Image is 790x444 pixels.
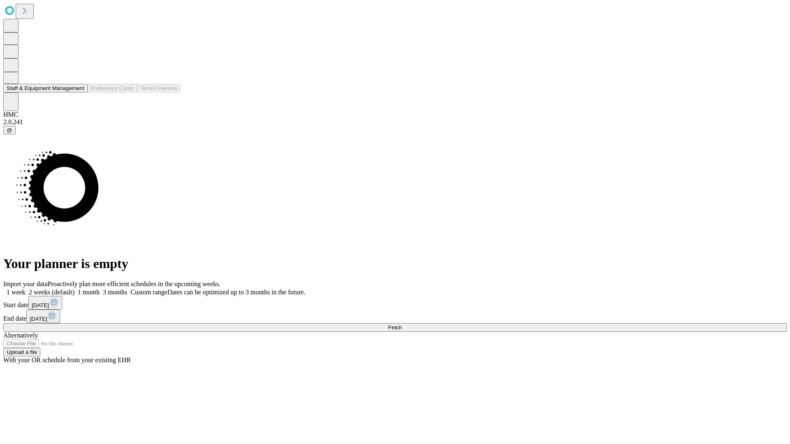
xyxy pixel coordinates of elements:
button: [DATE] [26,310,60,323]
button: Staff & Equipment Management [3,84,88,92]
div: Start date [3,296,787,310]
span: 1 month [78,289,100,296]
span: 3 months [103,289,127,296]
span: [DATE] [30,316,47,322]
span: Custom range [130,289,167,296]
span: Import your data [3,280,48,287]
button: Fetch [3,323,787,332]
div: HMC [3,111,787,118]
span: Dates can be optimized up to 3 months in the future. [167,289,305,296]
div: End date [3,310,787,323]
span: @ [7,127,12,133]
button: Upload a file [3,348,40,356]
span: 1 week [7,289,26,296]
span: Alternatively [3,332,38,339]
button: [DATE] [28,296,62,310]
span: Proactively plan more efficient schedules in the upcoming weeks. [48,280,221,287]
div: 2.0.241 [3,118,787,126]
span: With your OR schedule from your existing EHR [3,356,131,363]
span: Fetch [388,324,402,331]
button: @ [3,126,16,134]
span: 2 weeks (default) [29,289,74,296]
button: Preference Cards [88,84,137,92]
h1: Your planner is empty [3,256,787,271]
span: [DATE] [32,302,49,308]
button: Tenant Params [137,84,181,92]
